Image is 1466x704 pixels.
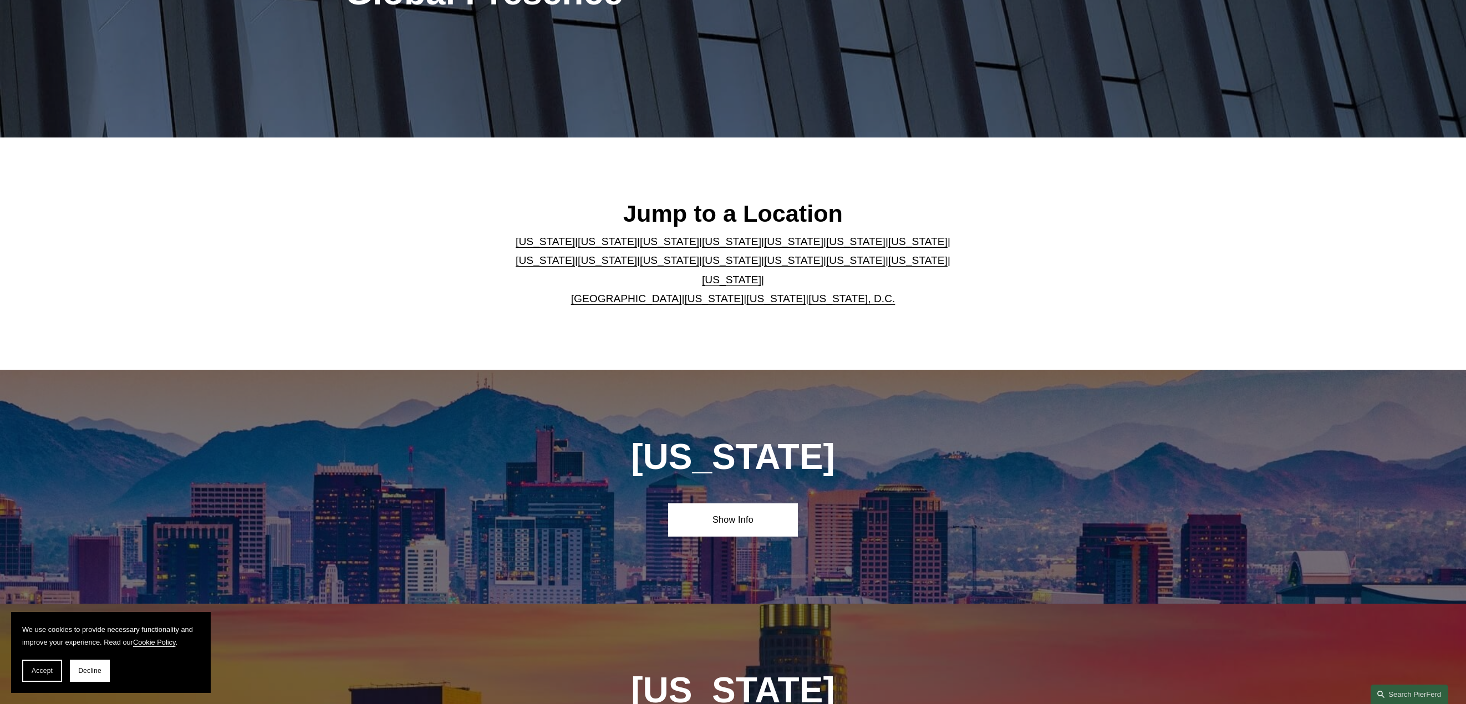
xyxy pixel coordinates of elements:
[22,660,62,682] button: Accept
[578,254,637,266] a: [US_STATE]
[702,274,761,285] a: [US_STATE]
[702,236,761,247] a: [US_STATE]
[516,254,575,266] a: [US_STATE]
[70,660,110,682] button: Decline
[516,236,575,247] a: [US_STATE]
[78,667,101,675] span: Decline
[507,199,960,228] h2: Jump to a Location
[578,236,637,247] a: [US_STATE]
[571,293,682,304] a: [GEOGRAPHIC_DATA]
[684,293,744,304] a: [US_STATE]
[888,254,948,266] a: [US_STATE]
[826,254,885,266] a: [US_STATE]
[1371,685,1448,704] a: Search this site
[640,236,699,247] a: [US_STATE]
[826,236,885,247] a: [US_STATE]
[133,638,176,646] a: Cookie Policy
[808,293,895,304] a: [US_STATE], D.C.
[640,254,699,266] a: [US_STATE]
[888,236,948,247] a: [US_STATE]
[764,236,823,247] a: [US_STATE]
[32,667,53,675] span: Accept
[571,437,894,477] h1: [US_STATE]
[11,612,211,693] section: Cookie banner
[507,232,960,309] p: | | | | | | | | | | | | | | | | | |
[746,293,806,304] a: [US_STATE]
[668,503,797,537] a: Show Info
[702,254,761,266] a: [US_STATE]
[22,623,200,649] p: We use cookies to provide necessary functionality and improve your experience. Read our .
[764,254,823,266] a: [US_STATE]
